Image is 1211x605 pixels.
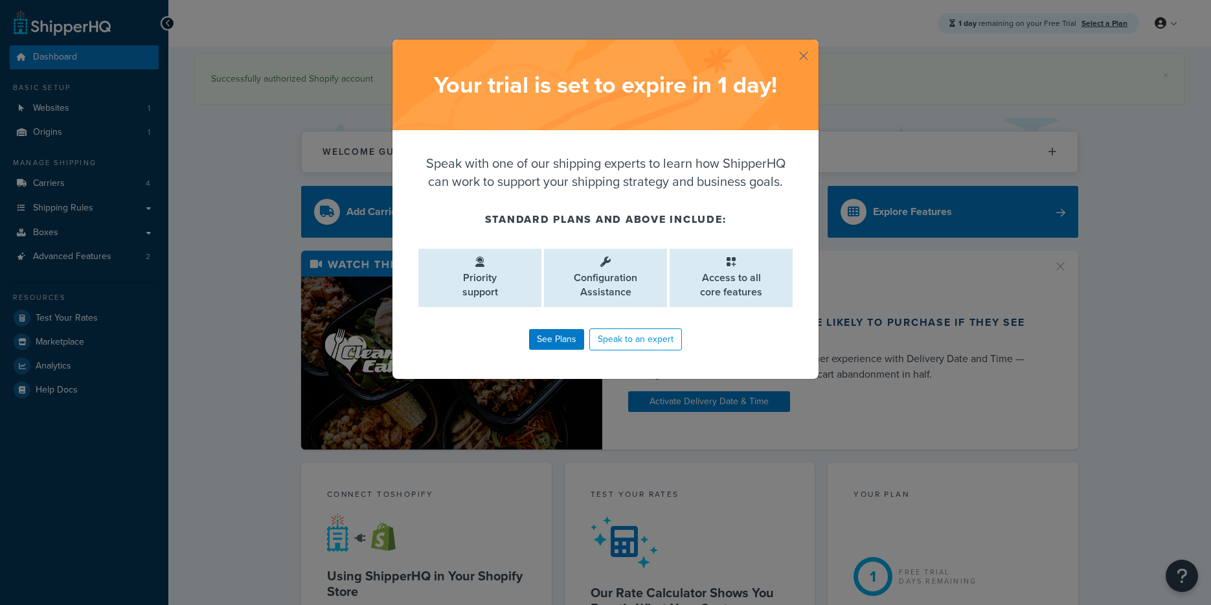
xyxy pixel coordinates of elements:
li: Priority support [418,249,541,307]
h2: Your trial is set to expire in 1 day ! [405,72,806,98]
li: Access to all core features [670,249,793,307]
a: See Plans [529,329,584,350]
h4: Standard plans and above include: [418,212,793,227]
li: Configuration Assistance [544,249,667,307]
a: Speak to an expert [589,328,682,350]
p: Speak with one of our shipping experts to learn how ShipperHQ can work to support your shipping s... [418,154,793,190]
